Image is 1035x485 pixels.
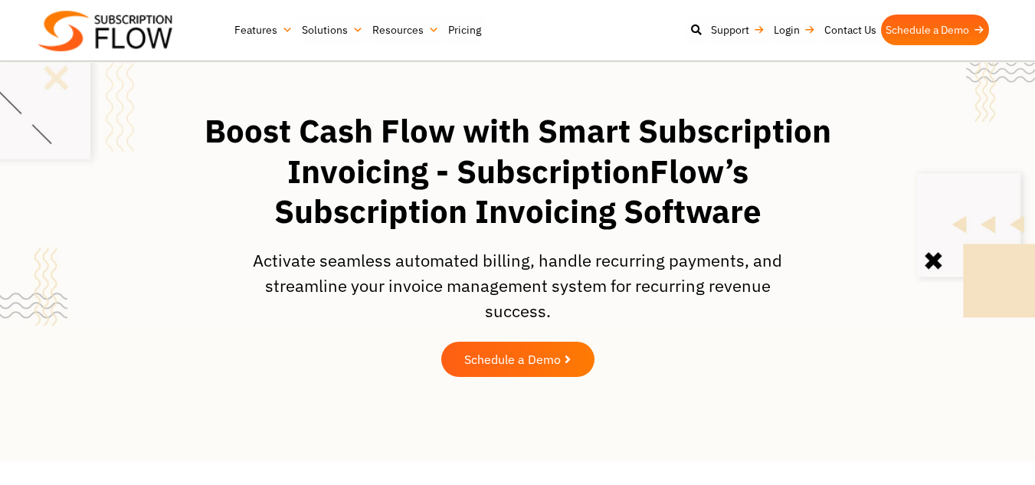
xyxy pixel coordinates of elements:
img: Subscriptionflow [38,11,172,51]
a: Contact Us [820,15,881,45]
a: Schedule a Demo [881,15,989,45]
h1: Boost Cash Flow with Smart Subscription Invoicing - SubscriptionFlow’s Subscription Invoicing Sof... [200,111,836,232]
a: Resources [368,15,444,45]
a: Login [769,15,820,45]
a: Solutions [297,15,368,45]
span: Schedule a Demo [464,353,561,365]
p: Activate seamless automated billing, handle recurring payments, and streamline your invoice manag... [238,247,798,323]
a: Support [706,15,769,45]
a: Schedule a Demo [441,342,594,377]
a: Features [230,15,297,45]
a: Pricing [444,15,486,45]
